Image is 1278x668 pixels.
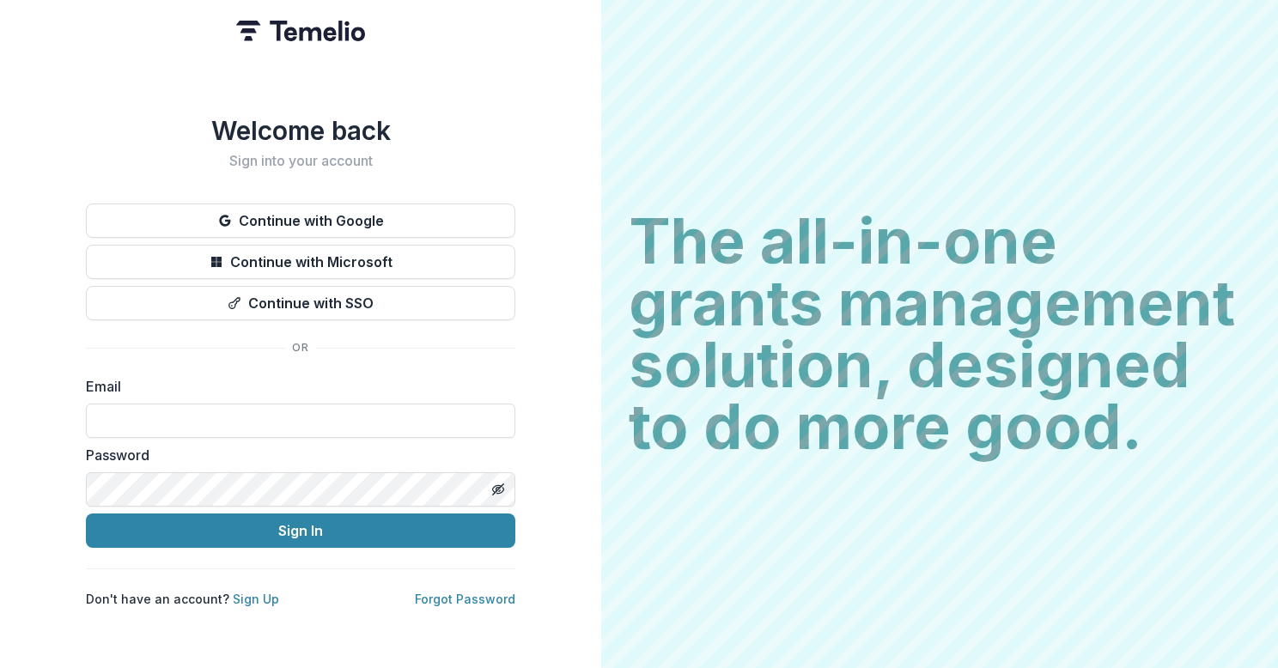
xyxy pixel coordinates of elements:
button: Continue with SSO [86,286,515,320]
label: Email [86,376,505,397]
button: Continue with Google [86,203,515,238]
button: Continue with Microsoft [86,245,515,279]
a: Sign Up [233,592,279,606]
a: Forgot Password [415,592,515,606]
label: Password [86,445,505,465]
button: Sign In [86,513,515,548]
p: Don't have an account? [86,590,279,608]
h2: Sign into your account [86,153,515,169]
button: Toggle password visibility [484,476,512,503]
h1: Welcome back [86,115,515,146]
img: Temelio [236,21,365,41]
